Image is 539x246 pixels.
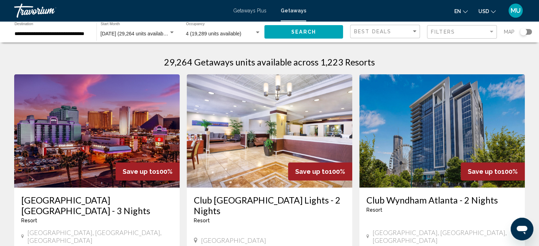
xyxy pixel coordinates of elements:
[478,8,489,14] span: USD
[454,6,468,16] button: Change language
[21,195,173,216] a: [GEOGRAPHIC_DATA] [GEOGRAPHIC_DATA] - 3 Nights
[461,162,525,181] div: 100%
[194,218,210,223] span: Resort
[354,29,391,34] span: Best Deals
[264,25,343,38] button: Search
[372,229,518,244] span: [GEOGRAPHIC_DATA], [GEOGRAPHIC_DATA], [GEOGRAPHIC_DATA]
[164,57,375,67] h1: 29,264 Getaways units available across 1,223 Resorts
[186,31,241,36] span: 4 (19,289 units available)
[21,218,37,223] span: Resort
[468,168,501,175] span: Save up to
[233,8,266,13] a: Getaways Plus
[201,236,266,244] span: [GEOGRAPHIC_DATA]
[101,31,169,36] span: [DATE] (29,264 units available)
[506,3,525,18] button: User Menu
[511,218,533,240] iframe: Button to launch messaging window
[366,207,382,213] span: Resort
[116,162,180,181] div: 100%
[281,8,306,13] a: Getaways
[123,168,156,175] span: Save up to
[478,6,496,16] button: Change currency
[295,168,329,175] span: Save up to
[354,29,418,35] mat-select: Sort by
[359,74,525,188] img: DY02E01X.jpg
[291,29,316,35] span: Search
[366,195,518,205] a: Club Wyndham Atlanta - 2 Nights
[27,229,173,244] span: [GEOGRAPHIC_DATA], [GEOGRAPHIC_DATA], [GEOGRAPHIC_DATA]
[187,74,352,188] img: 8562O01X.jpg
[14,4,226,18] a: Travorium
[427,25,497,39] button: Filter
[504,27,515,37] span: Map
[288,162,352,181] div: 100%
[14,74,180,188] img: RM79E01X.jpg
[511,7,521,14] span: MU
[431,29,455,35] span: Filters
[194,195,345,216] a: Club [GEOGRAPHIC_DATA] Lights - 2 Nights
[454,8,461,14] span: en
